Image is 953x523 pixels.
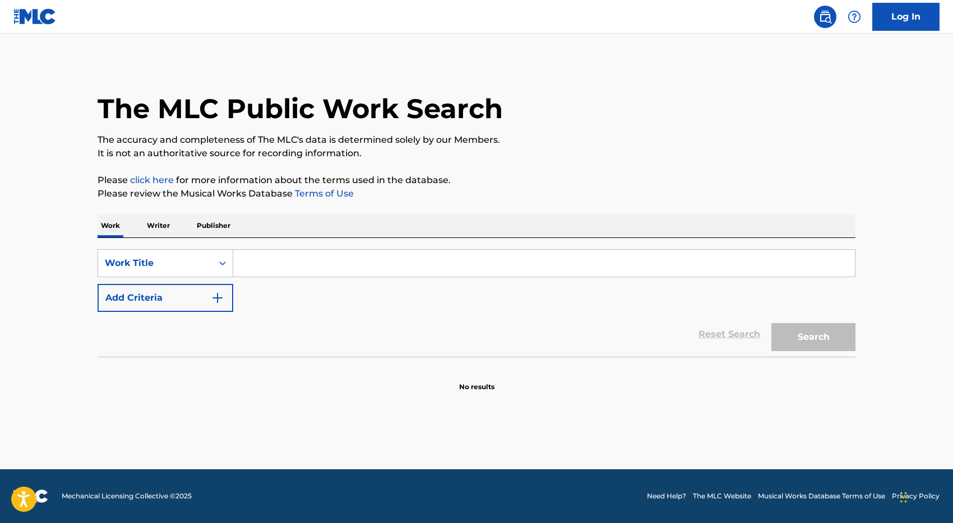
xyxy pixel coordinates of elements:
[897,469,953,523] iframe: Chat Widget
[62,491,192,501] span: Mechanical Licensing Collective © 2025
[105,256,206,270] div: Work Title
[13,489,48,503] img: logo
[814,6,836,28] a: Public Search
[693,491,751,501] a: The MLC Website
[293,188,354,199] a: Terms of Use
[892,491,940,501] a: Privacy Policy
[758,491,885,501] a: Musical Works Database Terms of Use
[647,491,686,501] a: Need Help?
[843,6,866,28] div: Help
[459,368,494,392] p: No results
[848,10,861,24] img: help
[98,174,855,187] p: Please for more information about the terms used in the database.
[130,175,174,185] a: click here
[98,214,123,237] p: Work
[98,187,855,200] p: Please review the Musical Works Database
[872,3,940,31] a: Log In
[98,284,233,312] button: Add Criteria
[98,92,503,125] h1: The MLC Public Work Search
[818,10,832,24] img: search
[211,291,224,305] img: 9d2ae6d4665cec9f34b9.svg
[900,480,907,514] div: Drag
[98,147,855,160] p: It is not an authoritative source for recording information.
[193,214,234,237] p: Publisher
[144,214,173,237] p: Writer
[98,249,855,357] form: Search Form
[98,133,855,147] p: The accuracy and completeness of The MLC's data is determined solely by our Members.
[13,8,57,25] img: MLC Logo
